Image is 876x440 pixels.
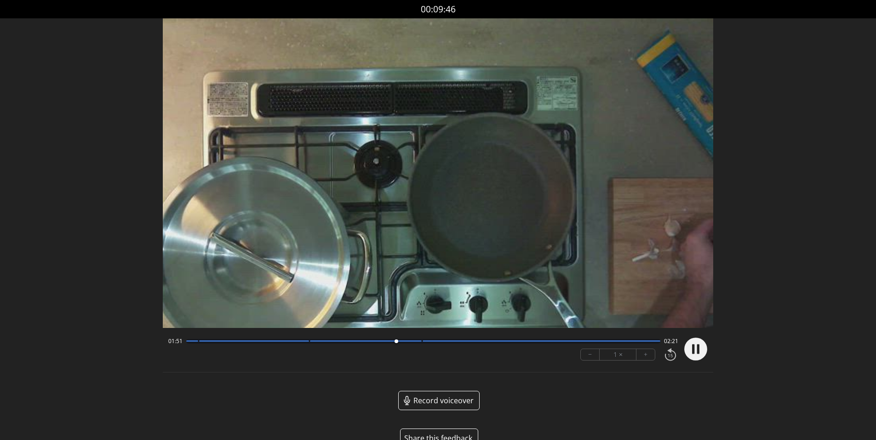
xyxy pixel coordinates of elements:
button: + [636,349,655,360]
button: − [581,349,600,360]
span: 01:51 [168,338,183,345]
span: Record voiceover [413,395,474,406]
a: 00:09:46 [421,3,456,16]
div: 1 × [600,349,636,360]
a: Record voiceover [398,391,480,410]
span: 02:21 [664,338,678,345]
